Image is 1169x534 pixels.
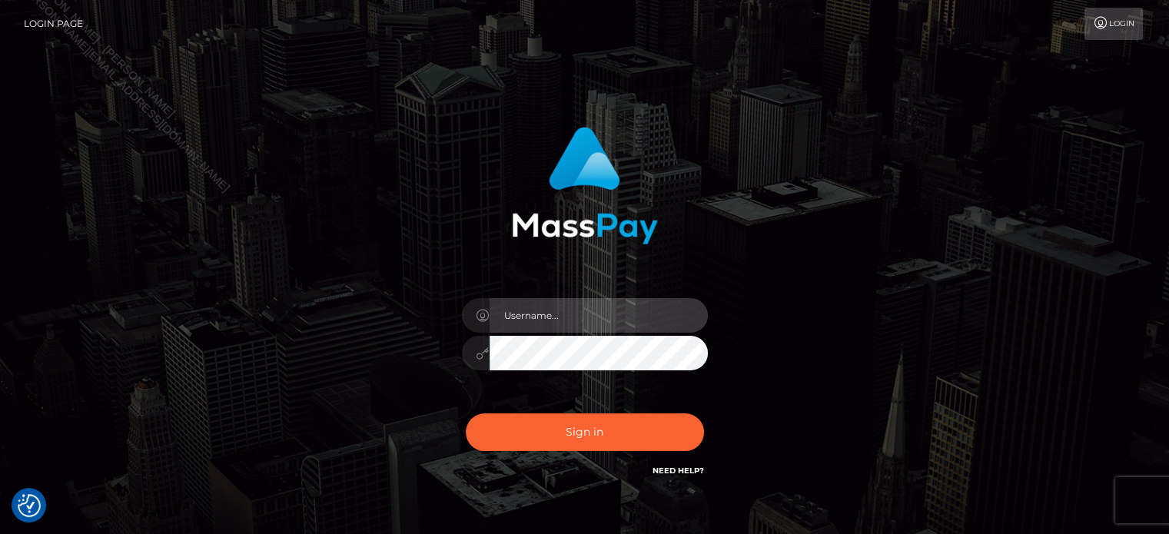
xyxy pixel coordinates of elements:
img: MassPay Login [512,127,658,244]
img: Revisit consent button [18,494,41,517]
input: Username... [490,298,708,333]
button: Consent Preferences [18,494,41,517]
a: Need Help? [653,466,704,476]
button: Sign in [466,413,704,451]
a: Login [1084,8,1143,40]
a: Login Page [24,8,83,40]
